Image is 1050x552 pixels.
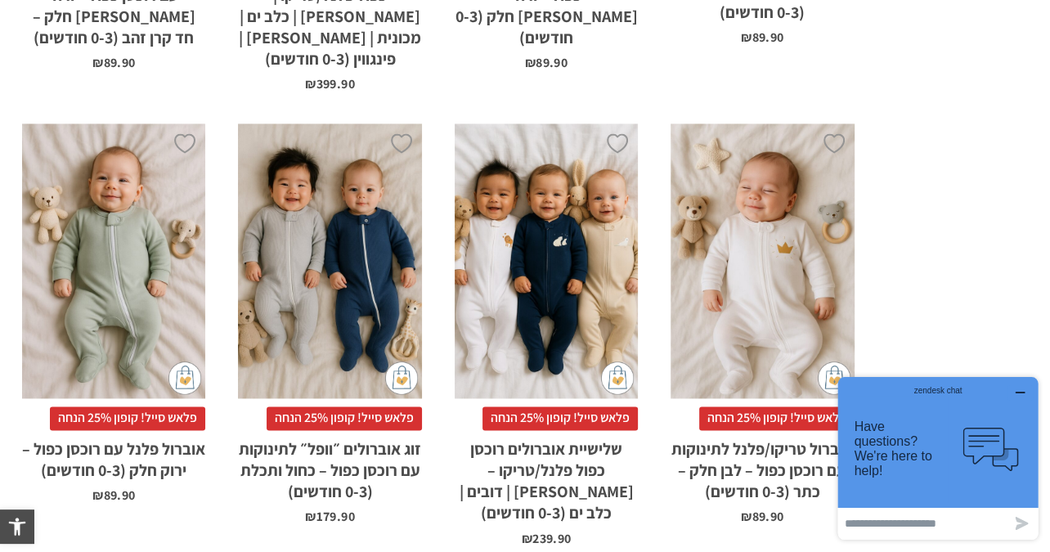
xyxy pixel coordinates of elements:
[671,123,854,523] a: אוברול טריקו/פלנל לתינוקות עם רוכסן כפול - לבן חלק - כתר (0-3 חודשים) פלאש סייל! קופון 25% הנחהאו...
[741,508,752,525] span: ₪
[305,508,316,525] span: ₪
[741,29,783,46] bdi: 89.90
[92,54,103,71] span: ₪
[818,361,850,394] img: cat-mini-atc.png
[482,406,638,429] span: פלאש סייל! קופון 25% הנחה
[238,123,421,523] a: זוג אוברולים ״וופל״ לתינוקות עם רוכסן כפול - כחול ותכלת (0-3 חודשים) פלאש סייל! קופון 25% הנחהזוג...
[267,406,422,429] span: פלאש סייל! קופון 25% הנחה
[455,123,638,545] a: שלישיית אוברולים רוכסן כפול פלנל/טריקו - אריה | דובים | כלב ים (0-3 חודשים) פלאש סייל! קופון 25% ...
[522,529,532,546] span: ₪
[238,430,421,502] h2: זוג אוברולים ״וופל״ לתינוקות עם רוכסן כפול – כחול ותכלת (0-3 חודשים)
[305,75,354,92] bdi: 399.90
[522,529,571,546] bdi: 239.90
[741,508,783,525] bdi: 89.90
[92,487,103,504] span: ₪
[741,29,752,46] span: ₪
[525,54,536,71] span: ₪
[525,54,568,71] bdi: 89.90
[305,508,354,525] bdi: 179.90
[22,123,205,502] a: אוברול פלנל עם רוכסן כפול - ירוק חלק (0-3 חודשים) פלאש סייל! קופון 25% הנחהאוברול פלנל עם רוכסן כ...
[601,361,634,394] img: cat-mini-atc.png
[699,406,855,429] span: פלאש סייל! קופון 25% הנחה
[671,430,854,502] h2: אוברול טריקו/פלנל לתינוקות עם רוכסן כפול – לבן חלק – כתר (0-3 חודשים)
[22,430,205,481] h2: אוברול פלנל עם רוכסן כפול – ירוק חלק (0-3 חודשים)
[92,487,135,504] bdi: 89.90
[92,54,135,71] bdi: 89.90
[50,406,205,429] span: פלאש סייל! קופון 25% הנחה
[832,370,1044,546] iframe: Opens a widget where you can chat to one of our agents
[168,361,201,394] img: cat-mini-atc.png
[455,430,638,523] h2: שלישיית אוברולים רוכסן כפול פלנל/טריקו – [PERSON_NAME] | דובים | כלב ים (0-3 חודשים)
[305,75,316,92] span: ₪
[385,361,418,394] img: cat-mini-atc.png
